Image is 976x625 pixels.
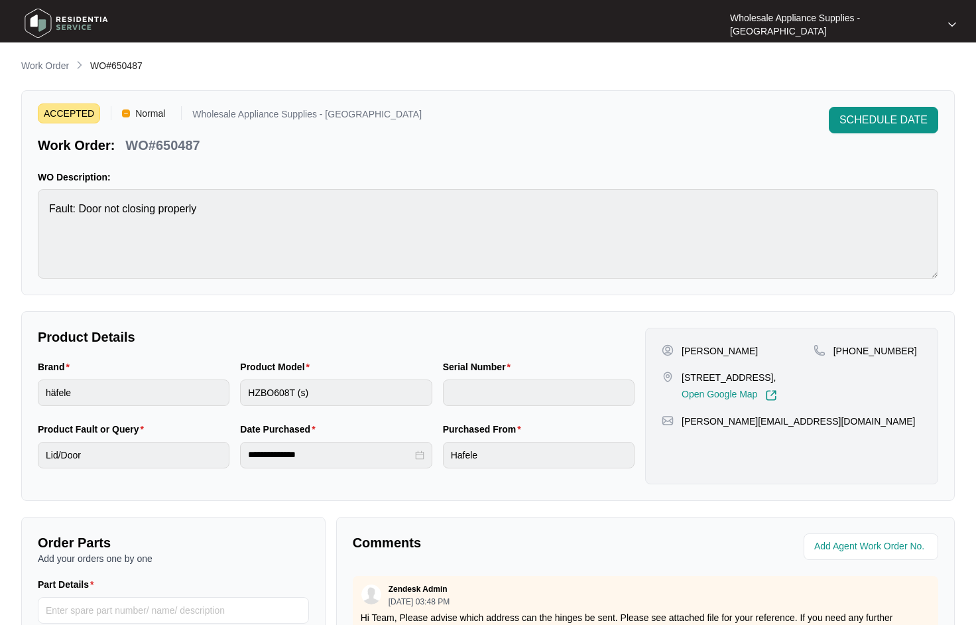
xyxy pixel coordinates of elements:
[38,423,149,436] label: Product Fault or Query
[662,371,674,383] img: map-pin
[38,171,938,184] p: WO Description:
[389,584,448,594] p: Zendesk Admin
[21,59,69,72] p: Work Order
[662,415,674,427] img: map-pin
[38,597,309,624] input: Part Details
[248,448,412,462] input: Date Purchased
[74,60,85,70] img: chevron-right
[814,344,825,356] img: map-pin
[240,423,320,436] label: Date Purchased
[240,380,432,406] input: Product Model
[443,360,516,374] label: Serial Number
[682,371,777,384] p: [STREET_ADDRESS],
[240,360,315,374] label: Product Model
[389,598,450,606] p: [DATE] 03:48 PM
[38,189,938,279] textarea: Fault: Door not closing properly
[38,380,229,406] input: Brand
[19,59,72,74] a: Work Order
[122,109,130,117] img: Vercel Logo
[662,344,674,356] img: user-pin
[38,442,229,468] input: Product Fault or Query
[948,21,956,28] img: dropdown arrow
[829,107,938,133] button: SCHEDULE DATE
[361,585,381,604] img: user.svg
[38,552,309,565] p: Add your orders one by one
[125,136,200,155] p: WO#650487
[38,136,115,155] p: Work Order:
[682,415,915,428] p: [PERSON_NAME][EMAIL_ADDRESS][DOMAIN_NAME]
[839,112,928,128] span: SCHEDULE DATE
[192,109,422,123] p: Wholesale Appliance Supplies - [GEOGRAPHIC_DATA]
[682,344,758,358] p: [PERSON_NAME]
[814,539,930,555] input: Add Agent Work Order No.
[353,533,637,552] p: Comments
[130,104,170,123] span: Normal
[20,3,113,43] img: residentia service logo
[90,60,143,71] span: WO#650487
[38,578,99,591] label: Part Details
[443,423,526,436] label: Purchased From
[443,442,635,468] input: Purchased From
[730,11,936,38] p: Wholesale Appliance Supplies - [GEOGRAPHIC_DATA]
[682,389,777,401] a: Open Google Map
[38,360,75,374] label: Brand
[833,344,917,358] p: [PHONE_NUMBER]
[765,389,777,401] img: Link-External
[38,328,635,346] p: Product Details
[443,380,635,406] input: Serial Number
[38,533,309,552] p: Order Parts
[38,104,100,123] span: ACCEPTED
